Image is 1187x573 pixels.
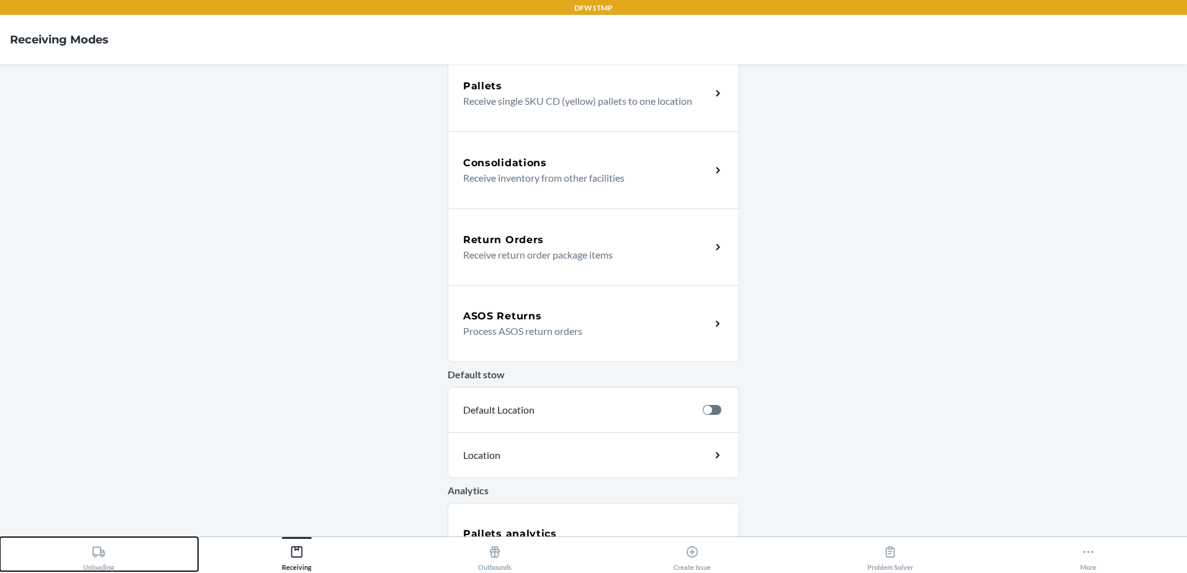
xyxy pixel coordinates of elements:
a: Return OrdersReceive return order package items [448,208,739,285]
p: DFW1TMP [574,2,613,14]
h5: Pallets analytics [463,526,557,541]
h4: Receiving Modes [10,32,109,48]
div: More [1080,540,1096,571]
p: Default stow [448,367,739,382]
h5: Return Orders [463,233,544,247]
h5: Consolidations [463,156,547,171]
a: Location [448,432,739,478]
h5: Pallets [463,79,502,94]
a: PalletsReceive single SKU CD (yellow) pallets to one location [448,55,739,131]
button: Create Issue [593,537,792,571]
button: Problem Solver [792,537,990,571]
button: Receiving [198,537,396,571]
button: More [989,537,1187,571]
div: Create Issue [674,540,711,571]
div: Outbounds [478,540,512,571]
p: Location [463,448,610,463]
div: Problem Solver [867,540,913,571]
p: Analytics [448,483,739,498]
button: Outbounds [395,537,593,571]
a: ConsolidationsReceive inventory from other facilities [448,131,739,208]
a: ASOS ReturnsProcess ASOS return orders [448,285,739,362]
p: Receive return order package items [463,247,701,262]
p: Default Location [463,402,693,417]
div: Unloading [83,540,114,571]
p: Receive single SKU CD (yellow) pallets to one location [463,94,701,109]
div: Receiving [282,540,312,571]
p: Process ASOS return orders [463,324,701,339]
p: Receive inventory from other facilities [463,171,701,185]
h5: ASOS Returns [463,309,541,324]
